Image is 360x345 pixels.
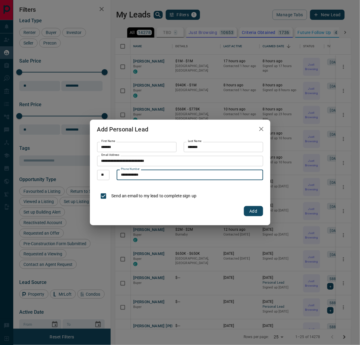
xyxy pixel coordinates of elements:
p: Send an email to my lead to complete sign up [112,193,197,199]
label: Last Name [188,139,202,143]
label: First Name [101,139,115,143]
h2: Add Personal Lead [90,120,156,139]
label: Phone Number [121,167,140,171]
button: Add [244,206,263,216]
label: Email Address [101,153,119,157]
